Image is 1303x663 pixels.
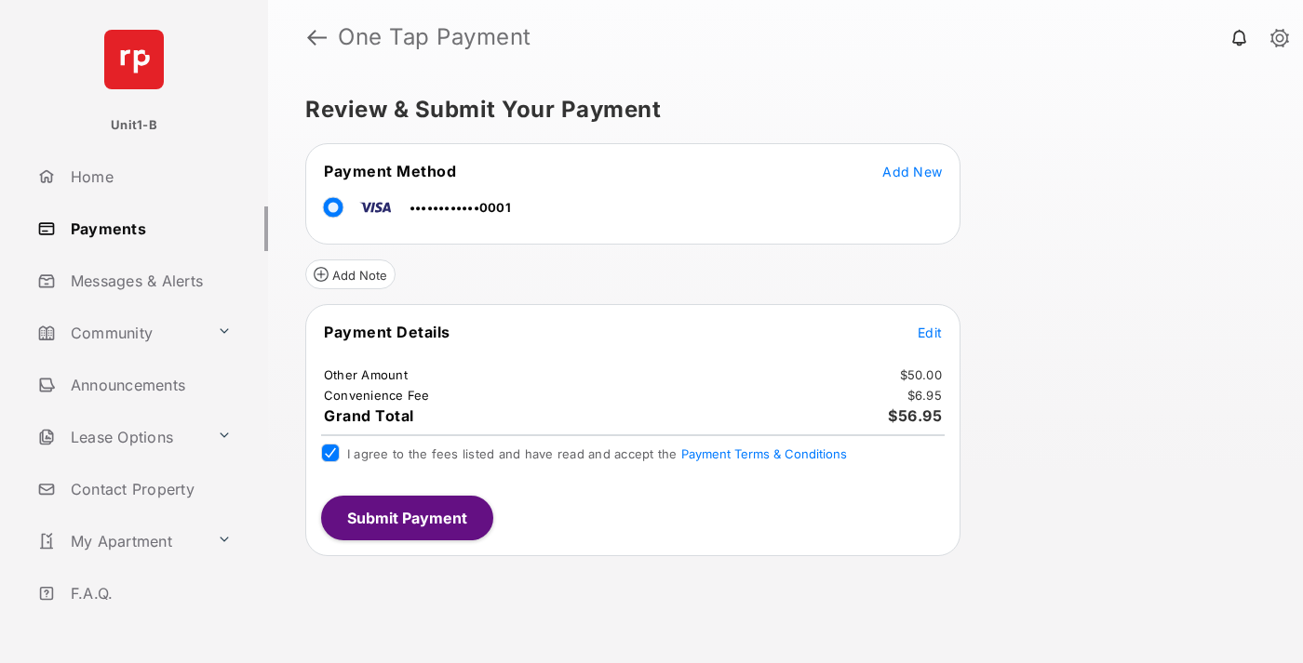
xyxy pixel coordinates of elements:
button: Add Note [305,259,396,289]
a: Messages & Alerts [30,259,268,303]
span: Payment Details [324,323,450,341]
a: Community [30,311,209,355]
a: Home [30,154,268,199]
span: Grand Total [324,406,414,425]
a: F.A.Q. [30,571,268,616]
td: Convenience Fee [323,387,431,404]
a: Lease Options [30,415,209,459]
a: My Apartment [30,519,209,564]
span: Payment Method [324,162,456,180]
button: I agree to the fees listed and have read and accept the [681,446,847,461]
strong: One Tap Payment [338,26,531,48]
h5: Review & Submit Your Payment [305,99,1251,121]
button: Add New [882,162,942,180]
img: svg+xml;base64,PHN2ZyB4bWxucz0iaHR0cDovL3d3dy53My5vcmcvMjAwMC9zdmciIHdpZHRoPSI2NCIgaGVpZ2h0PSI2NC... [104,30,164,89]
span: I agree to the fees listed and have read and accept the [347,446,847,461]
a: Contact Property [30,467,268,511]
button: Edit [918,323,942,341]
span: Edit [918,325,942,340]
td: $50.00 [899,366,944,383]
span: $56.95 [888,406,942,425]
button: Submit Payment [321,496,493,540]
span: Add New [882,164,942,179]
span: ••••••••••••0001 [410,200,511,215]
a: Announcements [30,363,268,407]
a: Payments [30,206,268,251]
td: Other Amount [323,366,409,383]
p: Unit1-B [111,116,157,135]
td: $6.95 [907,387,943,404]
